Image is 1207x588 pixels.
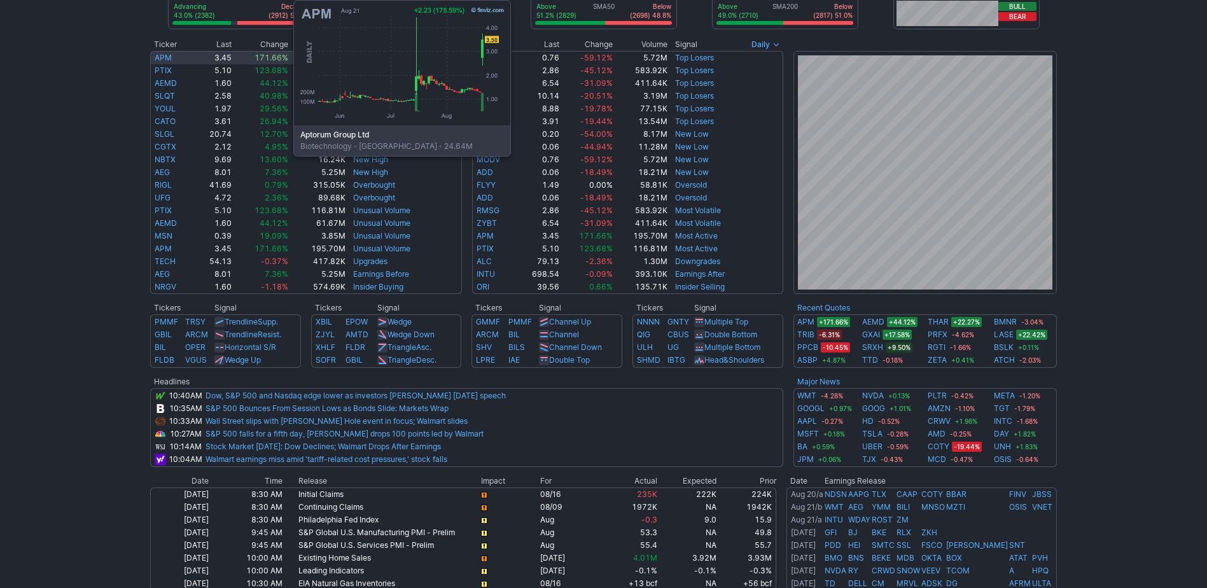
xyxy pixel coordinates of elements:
a: BSLK [994,341,1014,354]
a: LASE [994,328,1014,341]
a: AEMD [155,218,177,228]
a: Top Losers [675,78,714,88]
a: New High [353,167,388,177]
a: SMTC [872,540,895,550]
b: Aptorum Group Ltd [300,129,504,141]
a: TrendlineResist. [225,330,281,339]
button: Bull [998,2,1036,11]
a: OPER [185,342,206,352]
a: NBTX [155,155,176,164]
span: 40.98% [260,91,288,101]
p: Above [718,2,758,11]
td: 4.98M [289,102,346,115]
td: 20.74 [194,128,232,141]
span: 44.12% [260,78,288,88]
td: 35.84K [289,128,346,141]
a: FLDB [155,355,174,365]
a: ADSK [921,578,942,588]
a: SNT [1009,540,1025,550]
div: SMA50 [535,2,673,21]
a: APM [477,231,494,241]
a: Top Losers [675,53,714,62]
a: Top Losers [675,104,714,113]
td: 5.10 [194,64,232,77]
th: Ticker [150,38,194,51]
a: COTY [921,489,943,499]
td: 3.61 [194,115,232,128]
a: AAPL [797,415,817,428]
a: AMTD [345,330,368,339]
a: Unusual Volume [353,231,410,241]
a: Unusual Volume [353,244,410,253]
a: Channel Down [549,342,602,352]
a: Horizontal S/R [225,342,276,352]
a: YOUL [155,104,176,113]
a: WMT [825,502,844,512]
a: Most Volatile [675,218,721,228]
p: Below [630,2,671,11]
span: Asc. [416,342,431,352]
td: 2.12 [194,141,232,153]
a: TLX [872,489,886,499]
td: 116.81M [289,64,346,77]
a: New Low [675,129,709,139]
a: NNNN [637,317,660,326]
a: Dow, S&P 500 and Nasdaq edge lower as investors [PERSON_NAME] [DATE] speech [206,391,506,400]
td: 2.58 [194,90,232,102]
a: GXAI [862,328,880,341]
td: 3.91 [516,115,560,128]
a: PDD [825,540,841,550]
span: 123.68% [255,66,288,75]
a: BILS [508,342,525,352]
a: HEI [848,540,860,550]
a: UFG [155,193,171,202]
a: LPRE [476,355,495,365]
span: 29.56% [260,104,288,113]
td: 61.67M [289,77,346,90]
a: AEMD [155,78,177,88]
a: SNOW [897,566,920,575]
span: 26.94% [260,116,288,126]
a: Double Bottom [704,330,757,339]
a: FLYY [477,180,496,190]
a: [DATE] [791,540,816,550]
th: Change [560,38,614,51]
span: Trendline [225,330,258,339]
a: SOFR [316,355,336,365]
a: CATO [155,116,176,126]
a: AAPG [848,489,869,499]
a: BKE [872,528,886,537]
a: [DATE] [791,578,816,588]
a: Head&Shoulders [704,355,764,365]
span: -19.78% [580,104,613,113]
a: MCD [928,453,946,466]
a: New High [353,155,388,164]
a: AMD [928,428,945,440]
a: UNH [994,440,1011,453]
a: ZM [897,515,909,524]
a: Most Active [675,231,718,241]
a: Aug 20/a [791,489,823,499]
a: SHMD [637,355,660,365]
a: BJ [848,528,858,537]
p: 43.0% (2382) [174,11,215,20]
a: ATAT [1009,553,1028,563]
a: UG [667,342,679,352]
a: Recent Quotes [797,303,850,312]
a: BILI [897,502,910,512]
a: PLTR [928,389,947,402]
a: AEG [848,502,863,512]
a: TGT [994,402,1010,415]
a: BIL [508,330,520,339]
a: AEG [155,269,170,279]
td: 0.20 [516,128,560,141]
a: TECH [155,256,176,266]
a: MSFT [797,428,819,440]
a: IAE [508,355,520,365]
a: CM [872,578,884,588]
td: 2.86 [516,64,560,77]
a: NDSN [825,489,847,499]
a: FSCO [921,540,942,550]
td: 1.97 [194,102,232,115]
a: INTU [825,515,843,524]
